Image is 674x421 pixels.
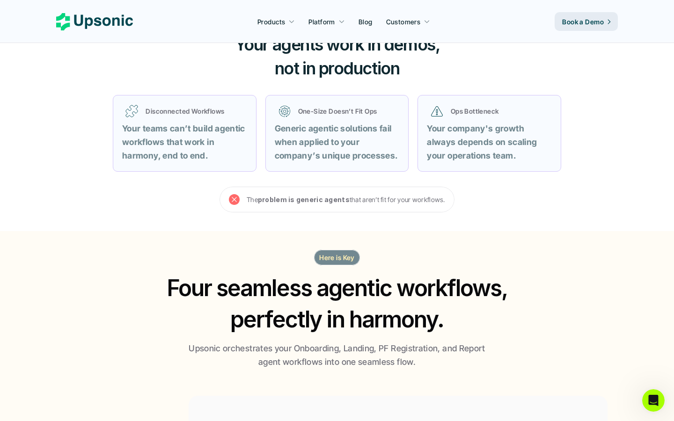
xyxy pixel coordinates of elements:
[122,123,247,160] strong: Your teams can’t build agentic workflows that work in harmony, end to end.
[308,17,335,27] p: Platform
[642,389,665,412] iframe: Intercom live chat
[359,17,373,27] p: Blog
[319,253,355,262] p: Here is Key
[555,12,618,31] a: Book a Demo
[247,194,445,205] p: The that aren’t fit for your workflows.
[298,106,396,116] p: One-Size Doesn’t Fit Ops
[146,106,243,116] p: Disconnected Workflows
[185,342,489,369] p: Upsonic orchestrates your Onboarding, Landing, PF Registration, and Report agent workflows into o...
[451,106,548,116] p: Ops Bottleneck
[157,272,517,335] h2: Four seamless agentic workflows, perfectly in harmony.
[427,123,539,160] strong: Your company's growth always depends on scaling your operations team.
[275,123,398,160] strong: Generic agentic solutions fail when applied to your company’s unique processes.
[234,34,440,55] span: Your agents work in demos,
[252,13,300,30] a: Products
[258,196,350,203] strong: problem is generic agents
[353,13,378,30] a: Blog
[257,17,285,27] p: Products
[275,58,400,79] span: not in production
[386,17,421,27] p: Customers
[562,17,604,27] p: Book a Demo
